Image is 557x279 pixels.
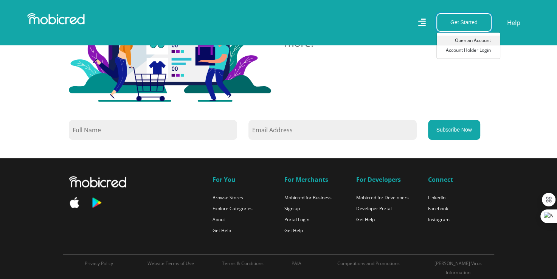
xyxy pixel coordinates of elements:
a: PAIA [292,260,301,267]
a: Explore Categories [213,205,253,212]
a: Mobicred for Business [284,194,332,201]
div: Get Started [436,32,500,59]
button: Get Started [436,13,492,32]
img: Mobicred [69,176,126,188]
input: Full Name [69,120,237,140]
img: Mobicred [27,13,85,25]
a: LinkedIn [428,194,445,201]
img: Download Mobicred on the Apple App Store [69,197,80,208]
a: Instagram [428,216,450,223]
a: Browse Stores [213,194,243,201]
h3: with us and we’ll send you our latest , store and more. [284,11,489,50]
a: Facebook [428,205,448,212]
a: Open an Account [437,36,500,45]
img: Download Mobicred on the Google Play Store [91,197,102,209]
a: Get Help [356,216,375,223]
a: Mobicred for Developers [356,194,409,201]
a: Portal Login [284,216,309,223]
button: Subscribe Now [428,120,480,140]
a: Developer Portal [356,205,392,212]
a: Get Help [213,227,231,234]
h5: For You [213,176,273,183]
a: [PERSON_NAME] Virus Information [434,260,482,276]
a: Privacy Policy [85,260,113,267]
a: Terms & Conditions [222,260,264,267]
h5: For Merchants [284,176,345,183]
a: Sign up [284,205,300,212]
h5: For Developers [356,176,417,183]
h5: Connect [428,176,489,183]
a: Account Holder Login [437,45,500,55]
a: Get Help [284,227,303,234]
a: About [213,216,225,223]
a: Website Terms of Use [147,260,194,267]
a: Competitions and Promotions [337,260,400,267]
input: Email Address [248,120,417,140]
a: Help [507,18,521,28]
